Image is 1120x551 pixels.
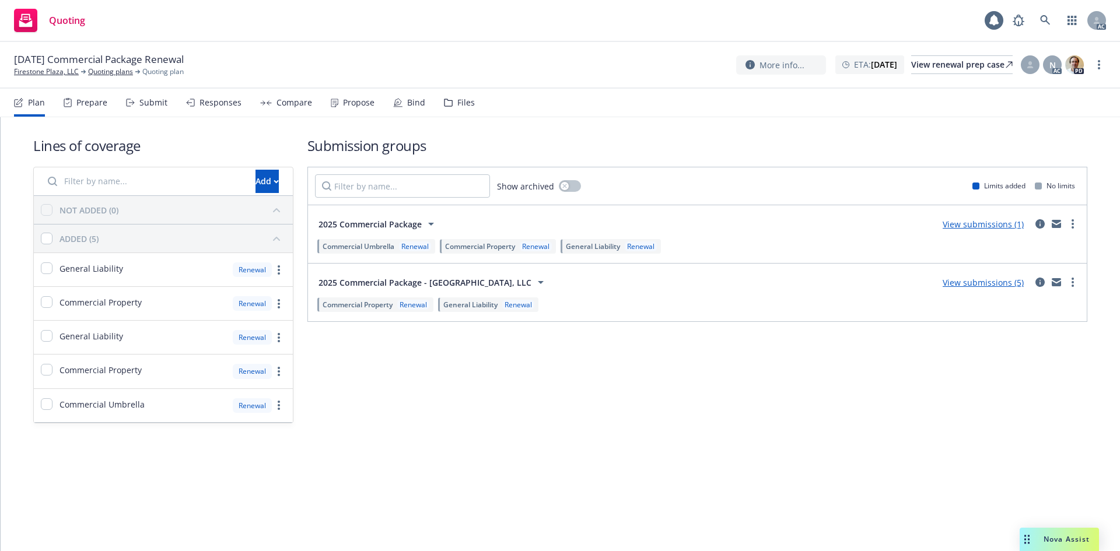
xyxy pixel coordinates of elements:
[233,398,272,413] div: Renewal
[60,204,118,216] div: NOT ADDED (0)
[443,300,498,310] span: General Liability
[60,229,286,248] button: ADDED (5)
[60,364,142,376] span: Commercial Property
[520,241,552,251] div: Renewal
[49,16,85,25] span: Quoting
[318,276,531,289] span: 2025 Commercial Package - [GEOGRAPHIC_DATA], LLC
[256,170,279,193] button: Add
[625,241,657,251] div: Renewal
[60,201,286,219] button: NOT ADDED (0)
[1049,217,1063,231] a: mail
[1044,534,1090,544] span: Nova Assist
[33,136,293,155] h1: Lines of coverage
[60,233,99,245] div: ADDED (5)
[1033,217,1047,231] a: circleInformation
[14,66,79,77] a: Firestone Plaza, LLC
[142,66,184,77] span: Quoting plan
[759,59,804,71] span: More info...
[1034,9,1057,32] a: Search
[315,174,490,198] input: Filter by name...
[854,58,897,71] span: ETA :
[502,300,534,310] div: Renewal
[272,398,286,412] a: more
[1066,217,1080,231] a: more
[323,241,394,251] span: Commercial Umbrella
[315,271,551,294] button: 2025 Commercial Package - [GEOGRAPHIC_DATA], LLC
[911,56,1013,73] div: View renewal prep case
[276,98,312,107] div: Compare
[28,98,45,107] div: Plan
[307,136,1087,155] h1: Submission groups
[871,59,897,70] strong: [DATE]
[199,98,242,107] div: Responses
[445,241,515,251] span: Commercial Property
[323,300,393,310] span: Commercial Property
[943,277,1024,288] a: View submissions (5)
[272,297,286,311] a: more
[566,241,620,251] span: General Liability
[88,66,133,77] a: Quoting plans
[343,98,374,107] div: Propose
[1066,275,1080,289] a: more
[233,330,272,345] div: Renewal
[139,98,167,107] div: Submit
[272,331,286,345] a: more
[943,219,1024,230] a: View submissions (1)
[14,52,184,66] span: [DATE] Commercial Package Renewal
[233,296,272,311] div: Renewal
[1020,528,1034,551] div: Drag to move
[76,98,107,107] div: Prepare
[1049,59,1056,71] span: N
[60,262,123,275] span: General Liability
[1035,181,1075,191] div: No limits
[60,330,123,342] span: General Liability
[1065,55,1084,74] img: photo
[457,98,475,107] div: Files
[1049,275,1063,289] a: mail
[497,180,554,192] span: Show archived
[399,241,431,251] div: Renewal
[407,98,425,107] div: Bind
[1007,9,1030,32] a: Report a Bug
[1020,528,1099,551] button: Nova Assist
[736,55,826,75] button: More info...
[1092,58,1106,72] a: more
[1060,9,1084,32] a: Switch app
[1033,275,1047,289] a: circleInformation
[233,262,272,277] div: Renewal
[272,364,286,378] a: more
[911,55,1013,74] a: View renewal prep case
[318,218,422,230] span: 2025 Commercial Package
[60,398,145,410] span: Commercial Umbrella
[397,300,429,310] div: Renewal
[41,170,249,193] input: Filter by name...
[233,364,272,378] div: Renewal
[315,212,442,236] button: 2025 Commercial Package
[256,170,279,192] div: Add
[9,4,90,37] a: Quoting
[972,181,1025,191] div: Limits added
[60,296,142,308] span: Commercial Property
[272,263,286,277] a: more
